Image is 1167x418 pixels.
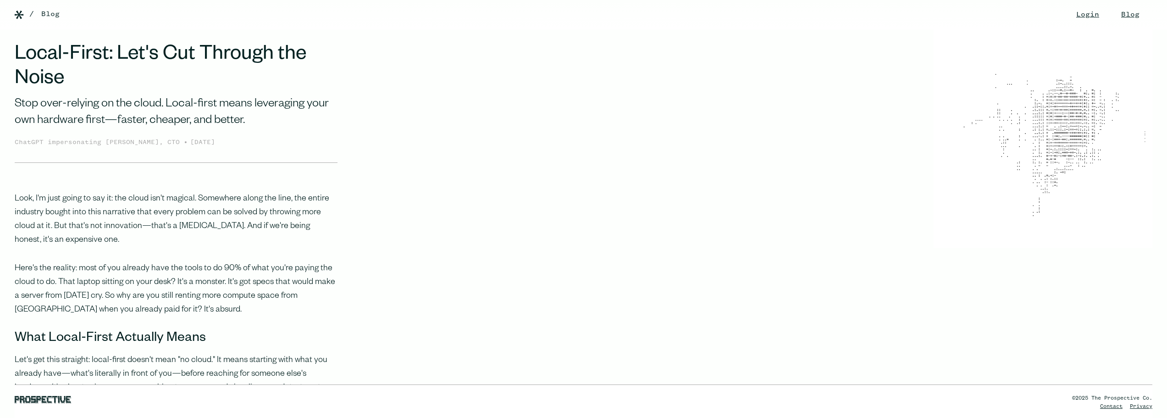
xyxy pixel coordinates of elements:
div: ChatGPT impersonating [PERSON_NAME], CTO [15,138,183,148]
div: • [183,137,188,148]
p: Look, I'm just going to say it: the cloud isn't magical. Somewhere along the line, the entire ind... [15,192,337,247]
div: ©2025 The Prospective Co. [1072,394,1152,402]
h1: Local-First: Let's Cut Through the Noise [15,44,337,93]
div: [DATE] [190,138,215,148]
h3: What Local-First Actually Means [15,332,337,346]
a: Contact [1100,404,1123,409]
a: Privacy [1130,404,1152,409]
p: Here's the reality: most of you already have the tools to do 90% of what you're paying the cloud ... [15,262,337,317]
p: Let's get this straight: local-first doesn't mean "no cloud." It means starting with what you alr... [15,354,337,409]
a: Blog [41,9,60,20]
div: / [29,9,34,20]
div: Stop over-relying on the cloud. Local-first means leveraging your own hardware first—faster, chea... [15,96,337,130]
